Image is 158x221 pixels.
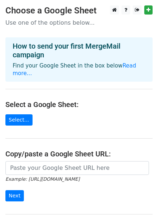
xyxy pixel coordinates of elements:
[13,62,145,77] p: Find your Google Sheet in the box below
[5,100,153,109] h4: Select a Google Sheet:
[5,114,33,126] a: Select...
[5,5,153,16] h3: Choose a Google Sheet
[5,190,24,201] input: Next
[5,150,153,158] h4: Copy/paste a Google Sheet URL:
[13,62,136,77] a: Read more...
[13,42,145,59] h4: How to send your first MergeMail campaign
[5,19,153,26] p: Use one of the options below...
[5,176,80,182] small: Example: [URL][DOMAIN_NAME]
[5,161,149,175] input: Paste your Google Sheet URL here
